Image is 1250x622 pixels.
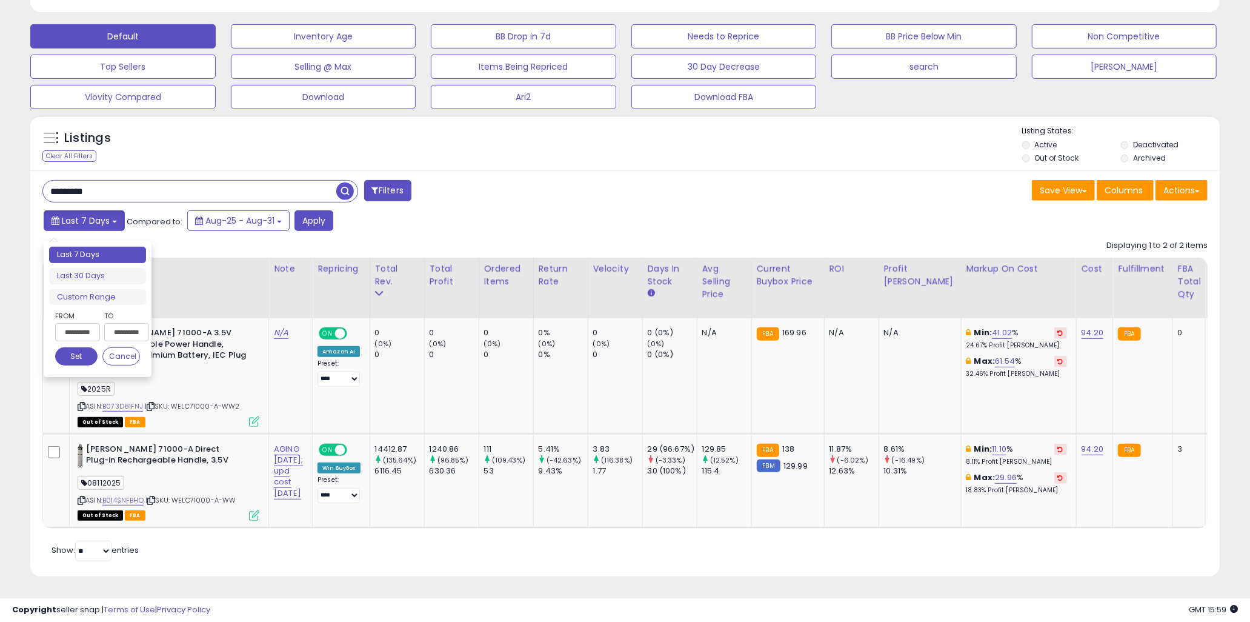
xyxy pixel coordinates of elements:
div: 3.83 [593,444,642,455]
button: Ari2 [431,85,616,109]
div: % [966,327,1067,350]
div: 12.63% [829,466,879,477]
p: Listing States: [1022,125,1220,137]
div: Days In Stock [648,263,692,288]
button: Cancel [102,347,140,366]
div: Displaying 1 to 2 of 2 items [1106,240,1208,252]
button: Default [30,24,216,48]
label: From [55,310,98,322]
small: (-6.02%) [837,455,868,465]
small: (0%) [430,339,447,349]
div: Total Rev. [375,263,419,288]
small: (12.52%) [710,455,739,465]
div: Fulfillment [1118,263,1167,275]
h5: Listings [64,130,111,147]
div: 0 [593,327,642,338]
button: Selling @ Max [231,55,416,79]
a: B073D81FNJ [102,401,143,412]
div: 129.85 [702,444,751,455]
button: Non Competitive [1032,24,1217,48]
div: 115.4 [702,466,751,477]
div: 6116.45 [375,466,424,477]
div: 0 [1178,327,1197,338]
label: Deactivated [1133,139,1179,150]
div: 14412.87 [375,444,424,455]
div: Preset: [317,476,361,503]
div: Markup on Cost [966,263,1071,275]
span: | SKU: WELC71000-A-WW2 [145,401,240,411]
button: Download [231,85,416,109]
button: Filters [364,180,411,201]
p: 8.11% Profit [PERSON_NAME] [966,458,1067,466]
button: Vlovity Compared [30,85,216,109]
div: 11.87% [829,444,879,455]
div: N/A [702,327,742,338]
div: 0 [375,327,424,338]
button: Items Being Repriced [431,55,616,79]
label: Active [1035,139,1057,150]
div: Return Rate [539,263,583,288]
span: Columns [1105,184,1143,196]
div: 9.43% [539,466,588,477]
div: Ordered Items [484,263,528,288]
button: Inventory Age [231,24,416,48]
div: 630.36 [430,466,479,477]
a: N/A [274,327,288,339]
div: Velocity [593,263,637,275]
div: Avg Selling Price [702,263,746,301]
button: search [831,55,1017,79]
a: 61.54 [995,355,1015,367]
a: Privacy Policy [157,604,210,615]
small: (0%) [484,339,501,349]
div: Total Profit [430,263,474,288]
img: 417P+4CU2TL._SL40_.jpg [78,444,83,468]
div: 0 [430,327,479,338]
div: 0 [484,327,533,338]
div: 0 (0%) [648,349,697,360]
small: Days In Stock. [648,288,655,299]
div: 111 [484,444,533,455]
div: FBA Total Qty [1178,263,1201,301]
div: Preset: [317,359,361,387]
button: Actions [1155,180,1208,201]
div: ROI [829,263,874,275]
button: Set [55,347,98,366]
li: Last 30 Days [49,268,146,284]
div: 5.41% [539,444,588,455]
li: Last 7 Days [49,247,146,263]
div: Current Buybox Price [757,263,819,288]
a: 94.20 [1082,327,1104,339]
b: [PERSON_NAME] 71000-A Direct Plug-in Rechargeable Handle, 3.5V [86,444,233,469]
button: BB Price Below Min [831,24,1017,48]
a: 41.02 [992,327,1012,339]
div: Profit [PERSON_NAME] [884,263,956,288]
b: Min: [974,327,992,338]
a: AGING [DATE]; upd cost [DATE] [274,443,303,500]
small: (116.38%) [601,455,633,465]
div: 10.31% [884,466,961,477]
div: 30 (100%) [648,466,697,477]
div: ASIN: [78,444,259,520]
div: 0 [484,349,533,360]
p: 32.46% Profit [PERSON_NAME] [966,370,1067,378]
span: Aug-25 - Aug-31 [205,215,274,227]
span: 169.96 [782,327,806,338]
li: Custom Range [49,289,146,306]
b: Max: [974,472,996,483]
span: 2025-09-8 15:59 GMT [1189,604,1238,615]
div: 3 [1178,444,1197,455]
small: (135.64%) [383,455,416,465]
small: (0%) [648,339,665,349]
button: Download FBA [631,85,817,109]
label: To [104,310,140,322]
div: 53 [484,466,533,477]
p: 24.67% Profit [PERSON_NAME] [966,341,1067,350]
b: [PERSON_NAME] 71000-A 3.5V Rechargeable Power Handle, Nickel-Cadmium Battery, IEC Plug Type-A [105,327,252,375]
div: % [966,356,1067,378]
span: All listings that are currently out of stock and unavailable for purchase on Amazon [78,417,123,427]
span: Show: entries [52,544,139,556]
span: FBA [125,510,145,521]
div: Amazon AI [317,346,360,357]
button: BB Drop in 7d [431,24,616,48]
span: Last 7 Days [62,215,110,227]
